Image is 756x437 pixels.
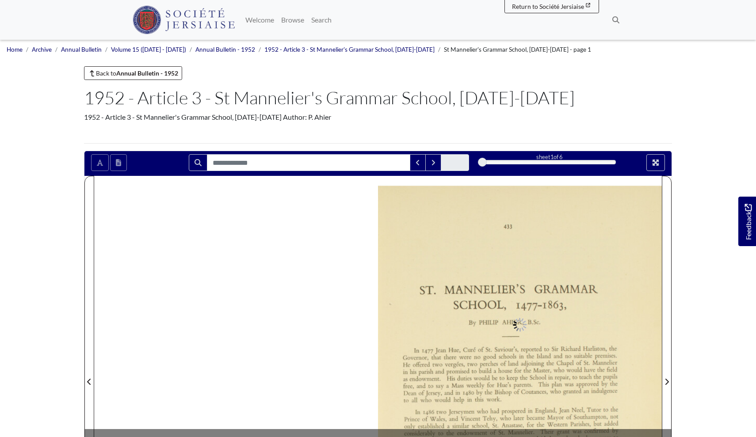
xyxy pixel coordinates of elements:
span: Return to Société Jersiaise [512,3,584,10]
span: 1 [550,153,554,160]
div: sheet of 6 [482,153,616,161]
div: 1952 - Article 3 - St Mannelier's Grammar School, [DATE]-[DATE] Author: P. Ahier [84,112,672,122]
img: Société Jersiaise [133,6,235,34]
a: Société Jersiaise logo [133,4,235,36]
input: Search for [207,154,410,171]
strong: Annual Bulletin - 1952 [116,69,178,77]
button: Full screen mode [646,154,665,171]
button: Previous Match [410,154,426,171]
h1: 1952 - Article 3 - St Mannelier's Grammar School, [DATE]-[DATE] [84,87,672,108]
a: Home [7,46,23,53]
a: Welcome [242,11,278,29]
a: Archive [32,46,52,53]
a: Would you like to provide feedback? [738,197,756,246]
span: Feedback [743,204,753,240]
a: Back toAnnual Bulletin - 1952 [84,66,182,80]
a: Search [308,11,335,29]
a: Annual Bulletin [61,46,102,53]
a: 1952 - Article 3 - St Mannelier's Grammar School, [DATE]-[DATE] [264,46,435,53]
button: Toggle text selection (Alt+T) [91,154,109,171]
a: Browse [278,11,308,29]
a: Volume 15 ([DATE] - [DATE]) [111,46,186,53]
button: Open transcription window [110,154,127,171]
button: Search [189,154,207,171]
span: St Mannelier's Grammar School, [DATE]-[DATE] - page 1 [444,46,591,53]
button: Next Match [425,154,441,171]
a: Annual Bulletin - 1952 [195,46,255,53]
